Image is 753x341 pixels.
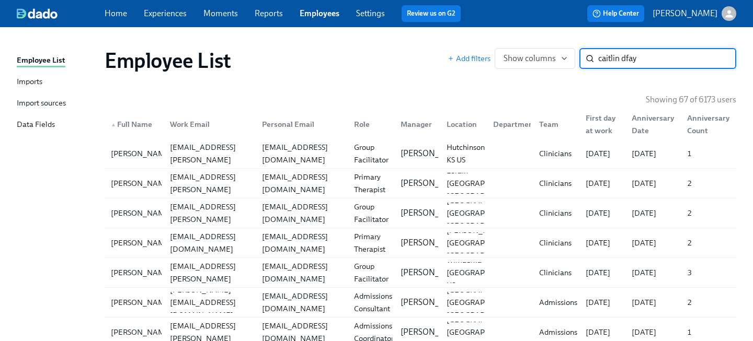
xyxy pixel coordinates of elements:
span: Help Center [592,8,639,19]
div: Clinicians [535,147,577,160]
p: Showing 67 of 6173 users [646,94,736,105]
div: First day at work [581,112,624,137]
div: Department [489,118,541,131]
button: Review us on G2 [402,5,461,22]
div: [PERSON_NAME][EMAIL_ADDRESS][PERSON_NAME][DOMAIN_NAME] [166,128,254,179]
a: [PERSON_NAME][PERSON_NAME][EMAIL_ADDRESS][DOMAIN_NAME][EMAIL_ADDRESS][DOMAIN_NAME]Admissions Cons... [105,288,736,318]
div: [PERSON_NAME] [107,266,176,279]
div: Data Fields [17,119,55,132]
div: Hutchinson KS US [442,141,489,166]
div: [DATE] [581,177,624,190]
a: Imports [17,76,96,89]
div: Team [531,114,577,135]
a: Import sources [17,97,96,110]
div: Anniversary Count [679,114,734,135]
div: Work Email [162,114,254,135]
div: ▲Full Name [107,114,162,135]
p: [PERSON_NAME] [401,297,465,308]
div: Admissions [535,296,581,309]
div: [EMAIL_ADDRESS][DOMAIN_NAME] [258,230,346,255]
a: Employee List [17,54,96,67]
div: [PERSON_NAME] [GEOGRAPHIC_DATA] [GEOGRAPHIC_DATA] [442,224,528,262]
div: [DATE] [581,207,624,219]
div: Clinicians [535,207,577,219]
div: [PERSON_NAME] [107,147,176,160]
div: Clinicians [535,237,577,249]
div: 2 [683,296,734,309]
div: [EMAIL_ADDRESS][DOMAIN_NAME] [166,230,254,255]
input: Search by name [598,48,736,69]
a: [PERSON_NAME][PERSON_NAME][EMAIL_ADDRESS][PERSON_NAME][DOMAIN_NAME][EMAIL_ADDRESS][DOMAIN_NAME]Gr... [105,198,736,228]
div: [GEOGRAPHIC_DATA] [GEOGRAPHIC_DATA] [GEOGRAPHIC_DATA] [442,194,528,232]
div: [EMAIL_ADDRESS][DOMAIN_NAME] [258,141,346,166]
a: [PERSON_NAME][PERSON_NAME][EMAIL_ADDRESS][PERSON_NAME][DOMAIN_NAME][EMAIL_ADDRESS][DOMAIN_NAME]Pr... [105,169,736,198]
div: [DATE] [627,296,679,309]
div: Clinicians [535,177,577,190]
a: Review us on G2 [407,8,455,19]
div: Department [485,114,531,135]
div: 2 [683,207,734,219]
div: [DATE] [581,326,624,338]
div: [PERSON_NAME][PERSON_NAME][EMAIL_ADDRESS][PERSON_NAME][DOMAIN_NAME][EMAIL_ADDRESS][DOMAIN_NAME]Pr... [105,169,736,198]
div: Admissions Consultant [350,290,396,315]
div: [DATE] [581,266,624,279]
p: [PERSON_NAME] [401,207,465,219]
p: [PERSON_NAME] [401,237,465,249]
p: [PERSON_NAME] [653,8,717,19]
div: Full Name [107,118,162,131]
div: Location [442,118,485,131]
div: Group Facilitator [350,201,393,226]
div: [PERSON_NAME] [107,207,176,219]
div: Clinicians [535,266,577,279]
div: Employee List [17,54,65,67]
button: Add filters [448,53,490,64]
div: [PERSON_NAME][EMAIL_ADDRESS][PERSON_NAME][DOMAIN_NAME] [166,158,254,208]
a: dado [17,8,105,19]
div: Group Facilitator [350,141,393,166]
div: [DATE] [627,177,679,190]
div: [DATE] [627,237,679,249]
div: Manager [392,114,439,135]
div: [EMAIL_ADDRESS][DOMAIN_NAME] [258,201,346,226]
div: [DATE] [581,147,624,160]
div: 1 [683,326,734,338]
div: [PERSON_NAME][EMAIL_ADDRESS][PERSON_NAME][DOMAIN_NAME] [166,188,254,238]
a: [PERSON_NAME][EMAIL_ADDRESS][DOMAIN_NAME][EMAIL_ADDRESS][DOMAIN_NAME]Primary Therapist[PERSON_NAM... [105,228,736,258]
a: Employees [300,8,339,18]
div: 3 [683,266,734,279]
div: [PERSON_NAME][PERSON_NAME][EMAIL_ADDRESS][PERSON_NAME][DOMAIN_NAME][EMAIL_ADDRESS][DOMAIN_NAME]Gr... [105,198,736,228]
button: Show columns [495,48,575,69]
span: ▲ [111,122,116,127]
a: [PERSON_NAME][PERSON_NAME][EMAIL_ADDRESS][PERSON_NAME][DOMAIN_NAME][EMAIL_ADDRESS][DOMAIN_NAME]Gr... [105,139,736,169]
div: [PERSON_NAME][PERSON_NAME][EMAIL_ADDRESS][PERSON_NAME][DOMAIN_NAME][EMAIL_ADDRESS][DOMAIN_NAME]Gr... [105,258,736,287]
div: Team [535,118,577,131]
div: First day at work [577,114,624,135]
div: Import sources [17,97,66,110]
a: Reports [255,8,283,18]
div: [EMAIL_ADDRESS][DOMAIN_NAME] [258,290,346,315]
div: Primary Therapist [350,230,392,255]
a: Moments [203,8,238,18]
div: Lorain [GEOGRAPHIC_DATA] [GEOGRAPHIC_DATA] [442,164,528,202]
button: Help Center [587,5,644,22]
div: [PERSON_NAME] [107,326,176,338]
div: 1 [683,147,734,160]
a: Home [105,8,127,18]
p: [PERSON_NAME] [401,148,465,159]
div: 2 [683,237,734,249]
div: Manager [396,118,439,131]
div: Anniversary Count [683,112,734,137]
div: [PERSON_NAME][EMAIL_ADDRESS][PERSON_NAME][DOMAIN_NAME] [166,248,254,298]
div: [PERSON_NAME] [107,177,176,190]
div: [EMAIL_ADDRESS][DOMAIN_NAME] [258,260,346,285]
div: [PERSON_NAME][EMAIL_ADDRESS][DOMAIN_NAME] [166,284,254,321]
div: [DATE] [581,237,624,249]
p: [PERSON_NAME] [401,267,465,278]
div: Imports [17,76,42,89]
div: [DATE] [627,147,679,160]
div: Role [346,114,392,135]
div: [DATE] [627,207,679,219]
a: Data Fields [17,119,96,132]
